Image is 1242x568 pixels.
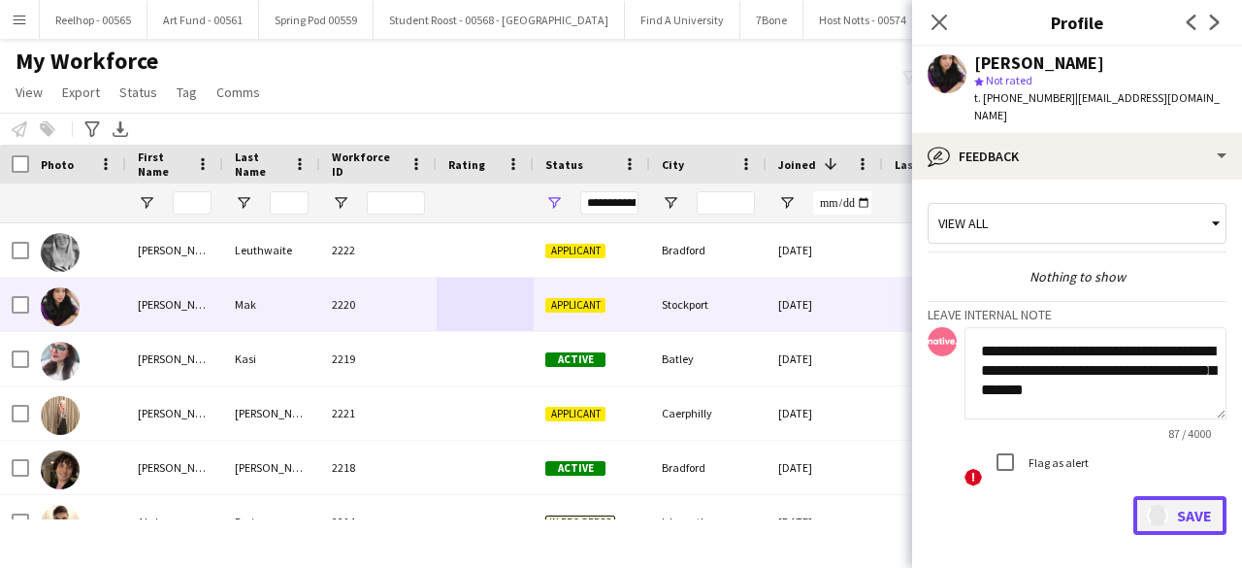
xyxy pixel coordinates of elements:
button: Open Filter Menu [235,194,252,212]
button: Find A University [625,1,740,39]
div: Bradford [650,441,767,494]
div: [PERSON_NAME] [126,223,223,277]
div: Stockport [650,278,767,331]
app-action-btn: Export XLSX [109,117,132,141]
button: Open Filter Menu [545,194,563,212]
div: Akshay [126,495,223,549]
span: View all [938,215,988,232]
span: Applicant [545,244,605,258]
a: Tag [169,80,205,105]
input: First Name Filter Input [173,191,212,215]
span: View [16,84,43,101]
div: [DATE] [767,223,883,277]
div: [PERSON_NAME] [126,332,223,385]
button: Save [1133,496,1226,535]
div: [DATE] [767,278,883,331]
span: ! [964,469,982,486]
span: Status [545,157,583,172]
input: Joined Filter Input [813,191,871,215]
span: My Workforce [16,47,158,76]
img: Peter Millar [41,451,80,489]
div: [PERSON_NAME] [974,54,1104,72]
div: 2221 [320,386,437,440]
div: Caerphilly [650,386,767,440]
button: Spring Pod 00559 [259,1,374,39]
div: [PERSON_NAME] [223,386,320,440]
span: First Name [138,150,188,179]
img: Christine Mak [41,287,80,326]
a: Comms [209,80,268,105]
span: Rating [448,157,485,172]
button: Host Notts - 00574 [803,1,923,39]
span: Photo [41,157,74,172]
button: Open Filter Menu [138,194,155,212]
span: Active [545,461,605,476]
h3: Profile [912,10,1242,35]
span: Comms [216,84,260,101]
div: 2220 [320,278,437,331]
button: Open Filter Menu [332,194,349,212]
span: Last job [895,157,938,172]
div: 2222 [320,223,437,277]
span: In progress [545,516,615,530]
label: Flag as alert [1025,455,1089,470]
div: [PERSON_NAME] [126,278,223,331]
div: 2218 [320,441,437,494]
div: [PERSON_NAME] [126,441,223,494]
span: Export [62,84,100,101]
span: Status [119,84,157,101]
span: 87 / 4000 [1153,426,1226,441]
div: Puri [223,495,320,549]
div: 2214 [320,495,437,549]
button: Reelhop - 00565 [40,1,147,39]
span: Applicant [545,407,605,421]
div: Kasi [223,332,320,385]
span: Not rated [986,73,1032,87]
div: Bradford [650,223,767,277]
img: Rachel Leuthwaite [41,233,80,272]
div: 2219 [320,332,437,385]
div: [DATE] [767,441,883,494]
button: Open Filter Menu [778,194,796,212]
div: [DATE] [767,332,883,385]
div: Batley [650,332,767,385]
span: Tag [177,84,197,101]
div: [PERSON_NAME] [223,441,320,494]
input: Workforce ID Filter Input [367,191,425,215]
a: Export [54,80,108,105]
div: Mak [223,278,320,331]
div: Leuthwaite [223,223,320,277]
button: Student Roost - 00568 - [GEOGRAPHIC_DATA] [374,1,625,39]
span: Applicant [545,298,605,313]
div: Nothing to show [928,268,1226,285]
div: [DATE] [767,386,883,440]
button: 7Bone [740,1,803,39]
span: | [EMAIL_ADDRESS][DOMAIN_NAME] [974,90,1220,122]
img: Sarah Saunders [41,396,80,435]
div: [DATE] [767,495,883,549]
img: Akshay Puri [41,505,80,544]
input: Last Name Filter Input [270,191,309,215]
a: View [8,80,50,105]
span: Joined [778,157,816,172]
app-action-btn: Advanced filters [81,117,104,141]
a: Status [112,80,165,105]
img: Sahar Naz Kasi [41,342,80,381]
button: Open Filter Menu [662,194,679,212]
input: City Filter Input [697,191,755,215]
div: Isleworth [650,495,767,549]
span: Last Name [235,150,285,179]
h3: Leave internal note [928,306,1226,323]
div: [PERSON_NAME] [126,386,223,440]
span: Workforce ID [332,150,402,179]
span: Active [545,352,605,367]
button: Art Fund - 00561 [147,1,259,39]
span: City [662,157,684,172]
div: Feedback [912,133,1242,180]
span: t. [PHONE_NUMBER] [974,90,1075,105]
